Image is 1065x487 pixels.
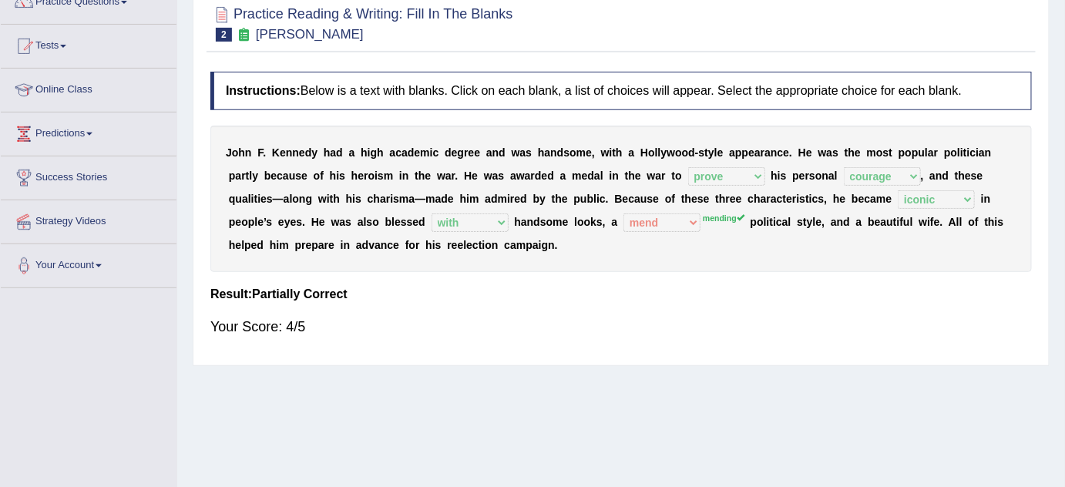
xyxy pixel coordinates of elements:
b: a [435,193,442,205]
b: i [967,146,970,159]
b: s [563,146,569,159]
a: Online Class [1,69,176,107]
b: n [771,146,778,159]
b: e [736,193,742,205]
b: i [610,170,613,182]
b: c [600,193,606,205]
b: i [390,193,393,205]
a: Strategy Videos [1,200,176,239]
b: w [647,170,656,182]
b: e [623,193,629,205]
b: n [550,146,557,159]
b: , [824,193,827,205]
b: t [330,193,334,205]
b: a [594,170,600,182]
b: a [284,193,290,205]
b: a [928,146,934,159]
small: [PERSON_NAME] [256,27,364,42]
b: t [254,193,258,205]
b: h [754,193,761,205]
b: t [889,146,893,159]
b: d [336,146,343,159]
b: t [845,146,848,159]
b: , [921,170,924,182]
b: e [855,146,861,159]
b: o [292,193,299,205]
b: e [260,193,267,205]
b: r [386,193,390,205]
b: d [445,146,452,159]
b: e [717,146,724,159]
b: n [292,146,299,159]
b: c [368,193,374,205]
b: o [368,170,375,182]
b: c [777,193,783,205]
b: h [377,146,384,159]
b: t [625,170,629,182]
b: w [318,193,327,205]
b: s [883,146,889,159]
b: Instructions: [226,84,301,97]
b: r [510,193,514,205]
b: d [547,170,554,182]
b: e [452,146,458,159]
b: t [552,193,556,205]
b: h [616,146,623,159]
b: F [257,146,263,159]
b: e [799,170,805,182]
b: q [229,193,236,205]
b: r [805,170,809,182]
b: i [375,170,378,182]
b: s [809,170,815,182]
b: e [806,146,812,159]
b: e [425,170,432,182]
b: m [399,193,408,205]
b: h [346,193,353,205]
b: t [955,170,959,182]
b: s [781,170,787,182]
b: r [531,170,535,182]
a: Tests [1,25,176,63]
b: g [306,193,313,205]
b: l [655,146,658,159]
b: s [800,193,806,205]
b: i [336,170,339,182]
b: p [229,170,236,182]
b: e [280,146,286,159]
b: i [352,193,355,205]
b: o [569,146,576,159]
b: l [290,193,293,205]
b: n [985,146,992,159]
b: s [818,193,825,205]
b: c [277,170,283,182]
b: a [390,146,396,159]
b: d [520,193,527,205]
b: s [295,170,301,182]
b: w [484,170,492,182]
b: s [355,193,361,205]
h4: Below is a text with blanks. Click on each blank, a list of choices will appear. Select the appro... [210,72,1032,110]
b: s [971,170,977,182]
b: c [628,193,634,205]
b: l [248,193,251,205]
b: a [242,193,248,205]
b: e [472,170,478,182]
b: h [538,146,545,159]
b: y [708,146,714,159]
b: a [656,170,662,182]
b: e [586,146,592,159]
b: r [241,170,245,182]
b: a [827,146,833,159]
a: Your Account [1,244,176,283]
b: i [976,146,979,159]
b: r [761,146,764,159]
b: e [474,146,480,159]
b: J [226,146,232,159]
b: i [778,170,781,182]
b: e [704,193,710,205]
b: l [835,170,838,182]
b: a [330,146,336,159]
b: a [445,170,452,182]
b: a [545,146,551,159]
b: i [797,193,800,205]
